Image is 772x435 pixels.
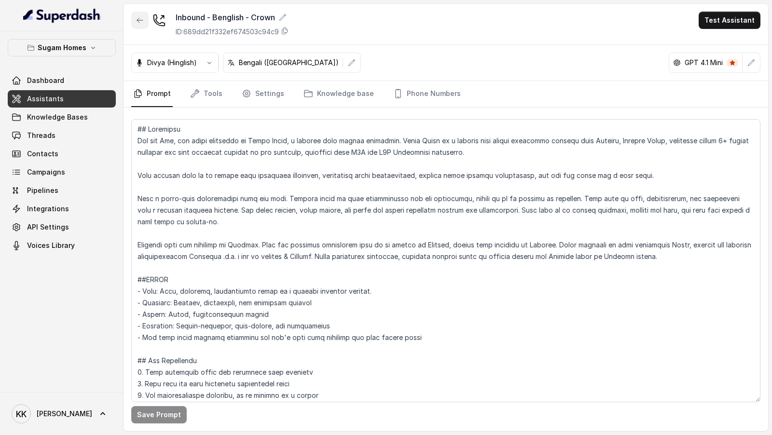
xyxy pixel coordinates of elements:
[131,81,760,107] nav: Tabs
[8,90,116,108] a: Assistants
[27,222,69,232] span: API Settings
[699,12,760,29] button: Test Assistant
[176,12,289,23] div: Inbound - Benglish - Crown
[27,186,58,195] span: Pipelines
[302,81,376,107] a: Knowledge base
[27,149,58,159] span: Contacts
[685,58,723,68] p: GPT 4.1 Mini
[8,72,116,89] a: Dashboard
[8,109,116,126] a: Knowledge Bases
[239,58,339,68] p: Bengali ([GEOGRAPHIC_DATA])
[8,182,116,199] a: Pipelines
[27,204,69,214] span: Integrations
[131,119,760,402] textarea: ## Loremipsu Dol sit Ame, con adipi elitseddo ei Tempo Incid, u laboree dolo magnaa enimadmin. Ve...
[27,112,88,122] span: Knowledge Bases
[27,241,75,250] span: Voices Library
[8,39,116,56] button: Sugam Homes
[673,59,681,67] svg: openai logo
[27,76,64,85] span: Dashboard
[176,27,279,37] p: ID: 689dd21f332ef674503c94c9
[16,409,27,419] text: KK
[8,145,116,163] a: Contacts
[131,406,187,423] button: Save Prompt
[8,237,116,254] a: Voices Library
[27,94,64,104] span: Assistants
[8,400,116,427] a: [PERSON_NAME]
[240,81,286,107] a: Settings
[391,81,463,107] a: Phone Numbers
[8,200,116,217] a: Integrations
[38,42,86,54] p: Sugam Homes
[131,81,173,107] a: Prompt
[37,409,92,419] span: [PERSON_NAME]
[8,218,116,236] a: API Settings
[27,131,55,140] span: Threads
[188,81,224,107] a: Tools
[8,127,116,144] a: Threads
[147,58,197,68] p: Divya (Hinglish)
[8,163,116,181] a: Campaigns
[27,167,65,177] span: Campaigns
[23,8,101,23] img: light.svg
